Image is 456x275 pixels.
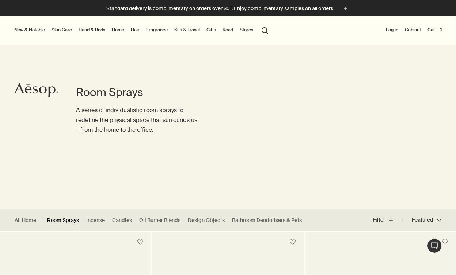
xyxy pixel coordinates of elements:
a: Oil Burner Blends [139,217,180,224]
a: Kits & Travel [173,26,201,34]
a: Fragrance [145,26,169,34]
a: Design Objects [188,217,225,224]
h1: Room Sprays [76,85,199,100]
a: Skin Care [50,26,73,34]
a: Aesop [13,81,60,101]
button: Live Assistance [427,238,442,253]
button: New & Notable [13,26,46,34]
nav: supplementary [384,16,443,45]
a: Candles [112,217,132,224]
p: Standard delivery is complimentary on orders over $51. Enjoy complimentary samples on all orders. [106,5,334,12]
button: Cart1 [426,26,443,34]
a: Home [110,26,126,34]
a: Bathroom Deodorisers & Pets [232,217,302,224]
button: Log in [384,26,400,34]
button: Stores [238,26,255,34]
a: Room Sprays [47,217,79,224]
a: All Home [15,217,36,224]
a: Read [221,26,235,34]
a: Cabinet [403,26,422,34]
button: Standard delivery is complimentary on orders over $51. Enjoy complimentary samples on all orders. [106,4,350,13]
nav: primary [13,16,271,45]
button: Filter [373,211,403,229]
button: Featured [403,211,441,229]
p: A series of individualistic room sprays to redefine the physical space that surrounds us—from the... [76,105,199,135]
button: Save to cabinet [134,236,147,249]
a: Gifts [205,26,217,34]
svg: Aesop [15,83,58,98]
button: Save to cabinet [438,236,452,249]
a: Hair [129,26,141,34]
button: Open search [258,23,271,37]
a: Incense [86,217,105,224]
a: Hand & Body [77,26,107,34]
button: Save to cabinet [286,236,299,249]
